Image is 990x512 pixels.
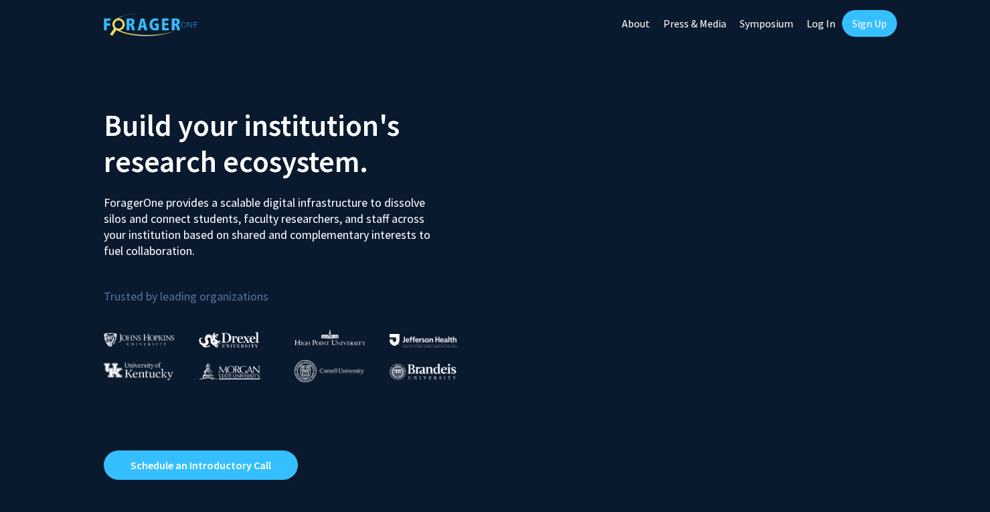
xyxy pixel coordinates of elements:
img: Morgan State University [199,362,260,379]
img: Brandeis University [390,363,457,380]
img: Cornell University [295,360,364,382]
a: Sign Up [842,10,897,37]
p: Trusted by leading organizations [104,270,485,307]
img: Thomas Jefferson University [390,334,457,347]
a: Opens in a new tab [104,450,298,480]
p: ForagerOne provides a scalable digital infrastructure to dissolve silos and connect students, fac... [104,185,440,259]
img: Drexel University [199,332,259,347]
h2: Build your institution's research ecosystem. [104,107,485,179]
img: ForagerOne Logo [104,13,197,36]
img: University of Kentucky [104,362,173,380]
img: High Point University [295,329,365,345]
img: Johns Hopkins University [104,333,175,347]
